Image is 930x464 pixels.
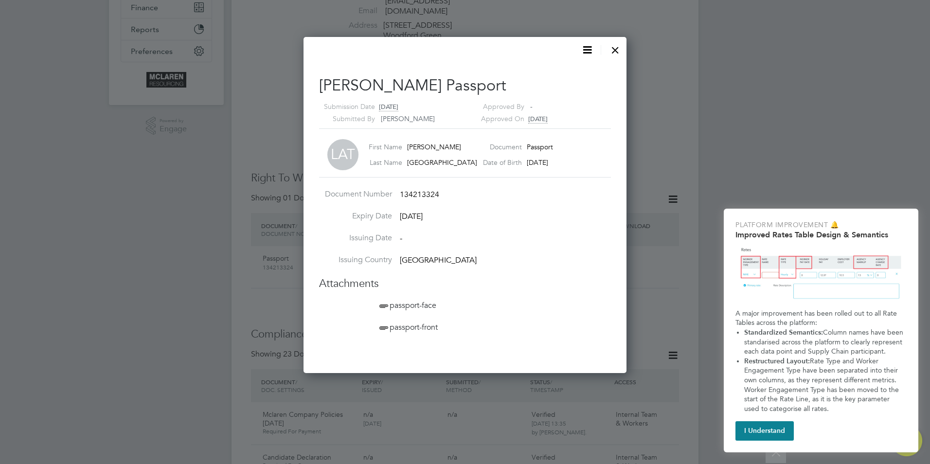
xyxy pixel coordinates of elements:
[528,115,548,124] span: [DATE]
[363,158,402,167] label: Last Name
[319,75,611,96] h2: [PERSON_NAME] Passport
[527,158,548,167] span: [DATE]
[530,102,533,111] span: -
[735,421,794,441] button: I Understand
[319,277,611,291] h3: Attachments
[327,139,358,170] span: LAT
[319,189,392,199] label: Document Number
[400,212,423,221] span: [DATE]
[527,143,553,151] span: Passport
[363,143,402,151] label: First Name
[407,158,477,167] span: [GEOGRAPHIC_DATA]
[744,328,823,337] strong: Standardized Semantics:
[735,309,907,328] p: A major improvement has been rolled out to all Rate Tables across the platform:
[319,101,375,113] label: Submission Date
[381,114,435,123] span: [PERSON_NAME]
[407,143,461,151] span: [PERSON_NAME]
[319,255,392,265] label: Issuing Country
[400,255,477,265] span: [GEOGRAPHIC_DATA]
[400,190,439,200] span: 134213324
[483,158,522,167] label: Date of Birth
[319,233,392,243] label: Issuing Date
[483,143,522,151] label: Document
[744,328,905,356] span: Column names have been standarised across the platform to clearly represent each data point and S...
[744,357,810,365] strong: Restructured Layout:
[735,220,907,230] p: Platform Improvement 🔔
[735,243,907,305] img: Updated Rates Table Design & Semantics
[468,101,524,113] label: Approved By
[377,301,436,310] span: passport-face
[744,357,901,413] span: Rate Type and Worker Engagement Type have been separated into their own columns, as they represen...
[319,211,392,221] label: Expiry Date
[468,113,524,125] label: Approved On
[735,230,907,239] h2: Improved Rates Table Design & Semantics
[400,233,402,243] span: -
[379,103,398,111] span: [DATE]
[319,113,375,125] label: Submitted By
[724,209,918,452] div: Improved Rate Table Semantics
[377,322,438,332] span: passport-front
